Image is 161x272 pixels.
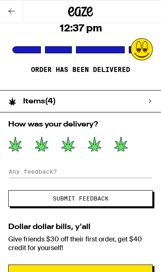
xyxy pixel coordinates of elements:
input: Any feedback? [8,165,153,178]
p: Give friends $30 off their first order, get $40 credit for yourself! [8,235,153,252]
p: Order has been delivered [31,66,130,74]
div: 12:37 pm [59,22,102,34]
span: Submit Feedback [53,196,109,201]
button: Submit Feedback [8,190,153,207]
h2: Dollar dollar bills, y'all [8,223,153,231]
h2: How was your delivery? [8,121,153,128]
span: Help [20,6,37,13]
h2: Items ( 4 ) [23,98,56,105]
